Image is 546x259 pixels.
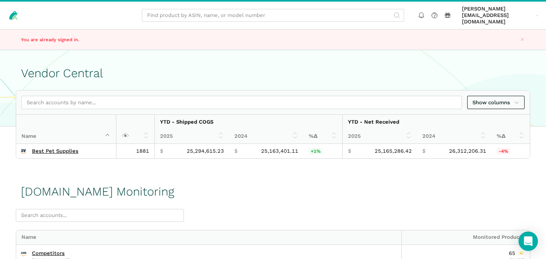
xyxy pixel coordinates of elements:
[417,129,491,144] th: 2024: activate to sort column ascending
[309,148,323,154] span: +1%
[160,148,163,154] span: $
[449,148,486,154] span: 26,312,206.31
[21,185,174,198] h1: [DOMAIN_NAME] Monitoring
[462,6,533,25] span: [PERSON_NAME][EMAIL_ADDRESS][DOMAIN_NAME]
[519,232,538,251] div: Open Intercom Messenger
[375,148,412,154] span: 25,165,286.42
[472,99,519,107] span: Show columns
[32,148,78,154] a: Best Pet Supplies
[401,230,530,245] div: Monitored Products
[116,144,154,158] td: 1881
[16,230,401,245] div: Name
[142,9,404,22] input: Find product by ASIN, name, or model number
[234,148,238,154] span: $
[32,250,65,257] a: Competitors
[304,129,342,144] th: %Δ: activate to sort column ascending
[229,129,304,144] th: 2024: activate to sort column ascending
[21,67,525,80] h1: Vendor Central
[16,115,116,144] th: Name : activate to sort column descending
[518,35,527,44] button: Close
[21,36,205,43] p: You are already signed in.
[422,148,426,154] span: $
[491,129,530,144] th: %Δ: activate to sort column ascending
[154,129,229,144] th: 2025: activate to sort column ascending
[509,250,525,257] div: 65
[491,144,530,158] td: -4.36%
[348,119,399,125] strong: YTD - Net Received
[16,209,184,222] input: Search accounts...
[467,96,525,109] a: Show columns
[261,148,298,154] span: 25,163,401.11
[160,119,213,125] strong: YTD - Shipped COGS
[497,148,510,154] span: -4%
[116,115,154,144] th: : activate to sort column ascending
[460,4,541,27] a: [PERSON_NAME][EMAIL_ADDRESS][DOMAIN_NAME]
[304,144,342,158] td: 0.52%
[348,148,351,154] span: $
[342,129,417,144] th: 2025: activate to sort column ascending
[187,148,224,154] span: 25,294,615.23
[21,96,462,109] input: Search accounts by name...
